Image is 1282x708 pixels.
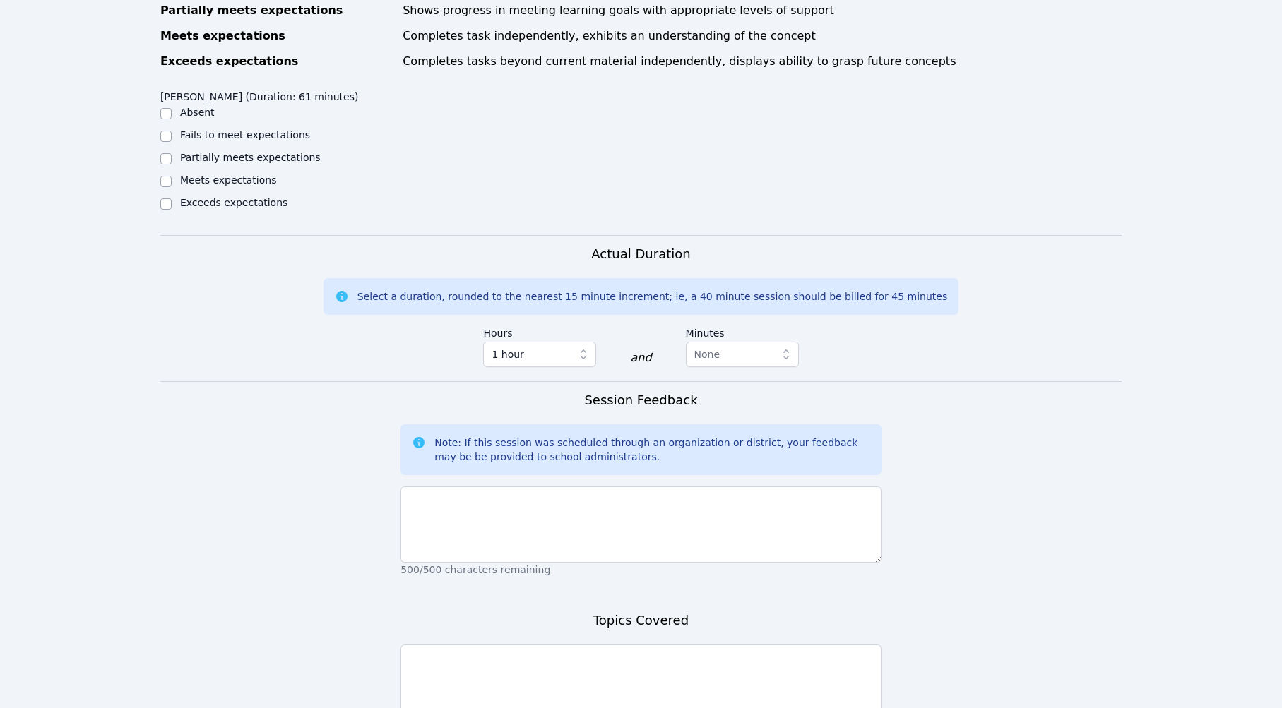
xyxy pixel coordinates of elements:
div: and [630,349,651,366]
div: Completes task independently, exhibits an understanding of the concept [403,28,1122,44]
div: Shows progress in meeting learning goals with appropriate levels of support [403,2,1122,19]
div: Completes tasks beyond current material independently, displays ability to grasp future concepts [403,53,1122,70]
label: Fails to meet expectations [180,129,310,140]
label: Hours [483,320,596,342]
label: Exceeds expectations [180,197,287,208]
div: Select a duration, rounded to the nearest 15 minute increment; ie, a 40 minute session should be ... [357,289,947,304]
legend: [PERSON_NAME] (Duration: 61 minutes) [160,84,359,105]
label: Minutes [686,320,799,342]
p: 500/500 characters remaining [400,563,882,577]
h3: Session Feedback [584,390,697,410]
div: Note: If this session was scheduled through an organization or district, your feedback may be be ... [434,436,870,464]
div: Meets expectations [160,28,394,44]
button: 1 hour [483,342,596,367]
div: Exceeds expectations [160,53,394,70]
span: 1 hour [492,346,523,363]
h3: Topics Covered [593,611,689,630]
label: Partially meets expectations [180,152,321,163]
div: Partially meets expectations [160,2,394,19]
label: Meets expectations [180,174,277,186]
button: None [686,342,799,367]
h3: Actual Duration [591,244,690,264]
label: Absent [180,107,215,118]
span: None [694,349,720,360]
